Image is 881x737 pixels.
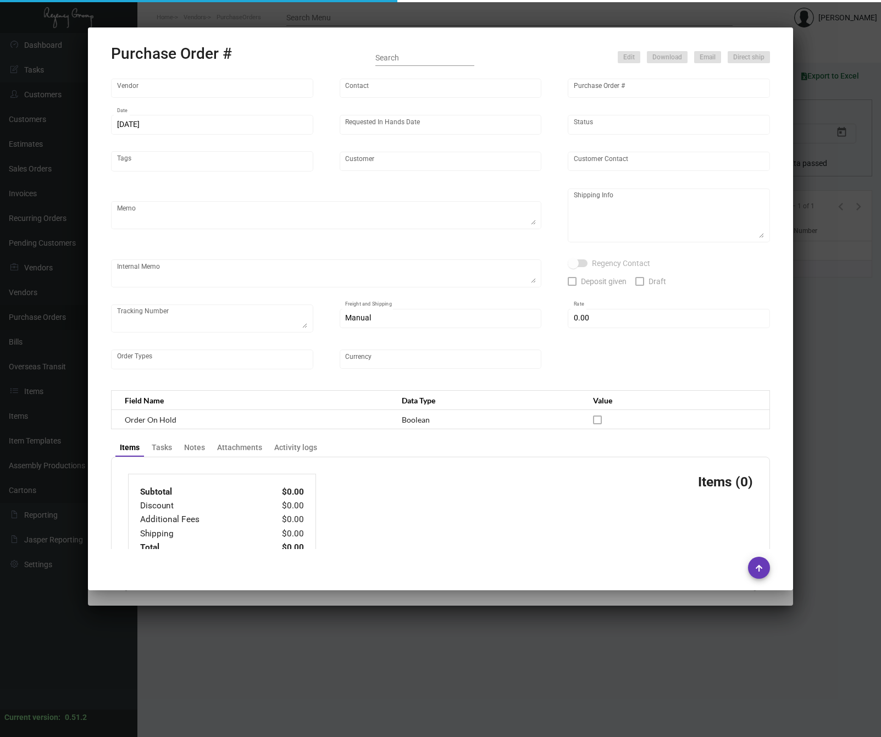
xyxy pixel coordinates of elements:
button: Download [647,51,688,63]
span: Order On Hold [125,415,176,424]
th: Value [582,391,769,410]
span: Draft [649,275,666,288]
div: Activity logs [274,442,317,453]
td: $0.00 [259,513,304,527]
td: Additional Fees [140,513,259,527]
button: Email [694,51,721,63]
th: Data Type [391,391,582,410]
td: $0.00 [259,485,304,499]
span: Email [700,53,716,62]
th: Field Name [112,391,391,410]
span: Direct ship [733,53,764,62]
h2: Purchase Order # [111,45,232,63]
td: Shipping [140,527,259,541]
span: Edit [623,53,635,62]
span: Download [652,53,682,62]
div: Items [120,442,140,453]
div: 0.51.2 [65,712,87,723]
div: Current version: [4,712,60,723]
div: Attachments [217,442,262,453]
td: $0.00 [259,527,304,541]
h3: Items (0) [698,474,753,490]
td: $0.00 [259,541,304,555]
td: Discount [140,499,259,513]
span: Manual [345,313,371,322]
span: Boolean [402,415,430,424]
span: Regency Contact [592,257,650,270]
span: Deposit given [581,275,627,288]
div: Notes [184,442,205,453]
td: Subtotal [140,485,259,499]
td: $0.00 [259,499,304,513]
td: Total [140,541,259,555]
button: Direct ship [728,51,770,63]
div: Tasks [152,442,172,453]
button: Edit [618,51,640,63]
